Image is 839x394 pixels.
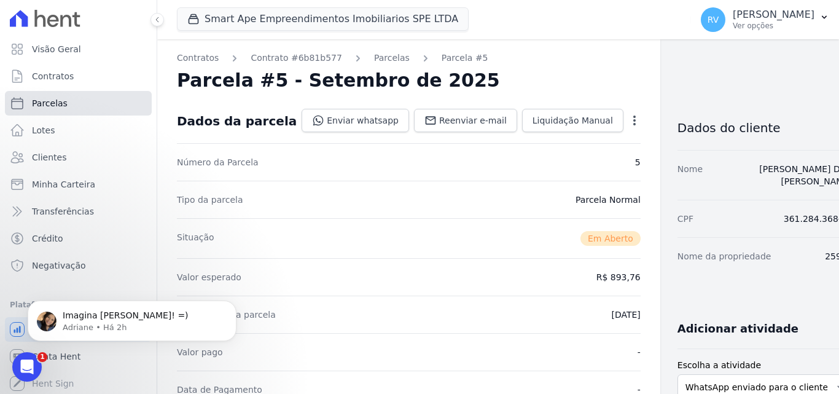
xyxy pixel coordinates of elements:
span: Clientes [32,151,66,164]
dd: Parcela Normal [576,194,641,206]
p: Ver opções [733,21,814,31]
a: Parcela #5 [442,52,488,65]
span: Reenviar e-mail [439,114,507,127]
span: Em Aberto [580,231,641,246]
dt: Tipo da parcela [177,194,243,206]
iframe: Intercom notifications mensagem [9,275,255,361]
a: Negativação [5,253,152,278]
a: Contratos [5,64,152,89]
a: Parcelas [5,91,152,116]
div: Dados da parcela [177,114,297,128]
span: Parcelas [32,97,68,109]
dt: Nome [677,163,703,187]
a: Reenviar e-mail [414,109,517,132]
a: Liquidação Manual [522,109,623,132]
h3: Adicionar atividade [677,321,798,336]
span: Crédito [32,232,63,245]
a: Transferências [5,199,152,224]
a: Crédito [5,226,152,251]
p: [PERSON_NAME] [733,9,814,21]
dd: - [638,346,641,358]
span: Lotes [32,124,55,136]
span: Minha Carteira [32,178,95,191]
nav: Breadcrumb [177,52,641,65]
iframe: Intercom live chat [12,352,42,382]
button: RV [PERSON_NAME] Ver opções [691,2,839,37]
dt: Situação [177,231,214,246]
dd: R$ 893,76 [596,271,641,283]
a: Lotes [5,118,152,143]
a: Recebíveis [5,317,152,342]
span: RV [708,15,719,24]
span: Negativação [32,259,86,272]
dt: Valor esperado [177,271,241,283]
dd: [DATE] [611,309,640,321]
span: Contratos [32,70,74,82]
a: Contrato #6b81b577 [251,52,342,65]
dt: CPF [677,213,693,225]
dd: 5 [635,156,641,168]
dt: Nome da propriedade [677,250,771,262]
span: Visão Geral [32,43,81,55]
a: Conta Hent [5,344,152,369]
a: Contratos [177,52,219,65]
a: Visão Geral [5,37,152,61]
button: Smart Ape Empreendimentos Imobiliarios SPE LTDA [177,7,469,31]
a: Parcelas [374,52,410,65]
a: Enviar whatsapp [302,109,409,132]
span: 1 [37,352,47,362]
span: Liquidação Manual [533,114,613,127]
span: Transferências [32,205,94,218]
dt: Número da Parcela [177,156,259,168]
a: Minha Carteira [5,172,152,197]
h2: Parcela #5 - Setembro de 2025 [177,69,500,92]
a: Clientes [5,145,152,170]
